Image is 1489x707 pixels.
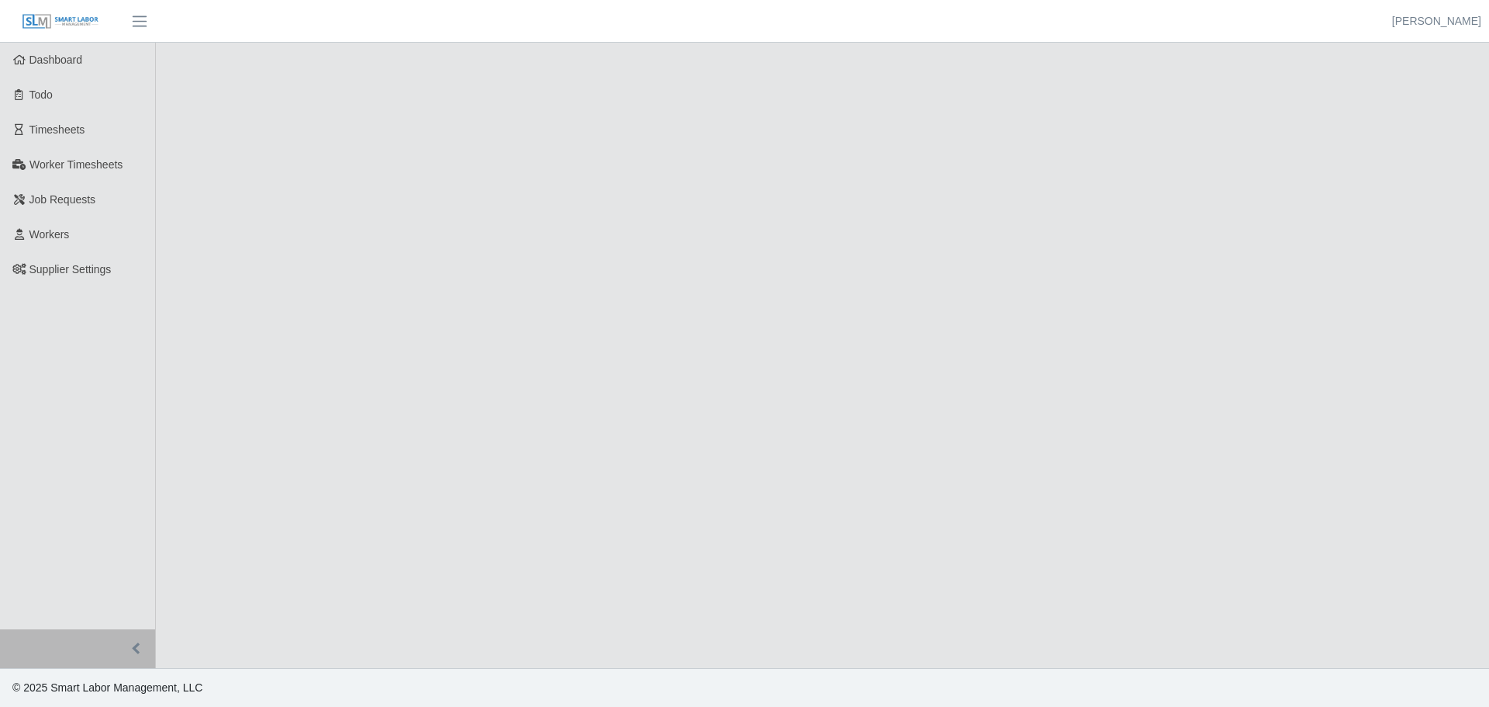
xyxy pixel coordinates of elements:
[1392,13,1481,29] a: [PERSON_NAME]
[29,263,112,276] span: Supplier Settings
[29,228,70,241] span: Workers
[12,681,202,694] span: © 2025 Smart Labor Management, LLC
[29,123,85,136] span: Timesheets
[22,13,99,30] img: SLM Logo
[29,88,53,101] span: Todo
[29,158,123,171] span: Worker Timesheets
[29,193,96,206] span: Job Requests
[29,54,83,66] span: Dashboard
